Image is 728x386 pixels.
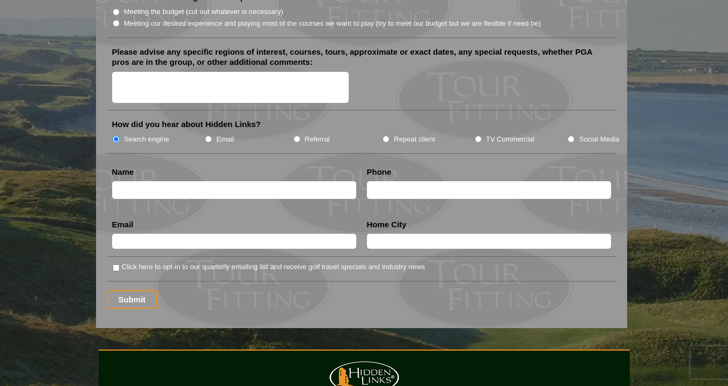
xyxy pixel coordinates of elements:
[112,219,134,230] label: Email
[112,47,611,68] label: Please advise any specific regions of interest, courses, tours, approximate or exact dates, any s...
[394,134,435,145] label: Repeat client
[124,6,283,17] label: Meeting the budget (cut out whatever is necessary)
[305,134,330,145] label: Referral
[367,167,392,177] label: Phone
[216,134,234,145] label: Email
[112,119,261,130] label: How did you hear about Hidden Links?
[124,134,170,145] label: Search engine
[124,18,541,29] label: Meeting our desired experience and playing most of the courses we want to play (try to meet our b...
[122,262,425,272] label: Click here to opt-in to our quarterly emailing list and receive golf travel specials and industry...
[367,219,407,230] label: Home City
[486,134,534,145] label: TV Commercial
[112,167,134,177] label: Name
[107,290,158,309] input: Submit
[579,134,619,145] label: Social Media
